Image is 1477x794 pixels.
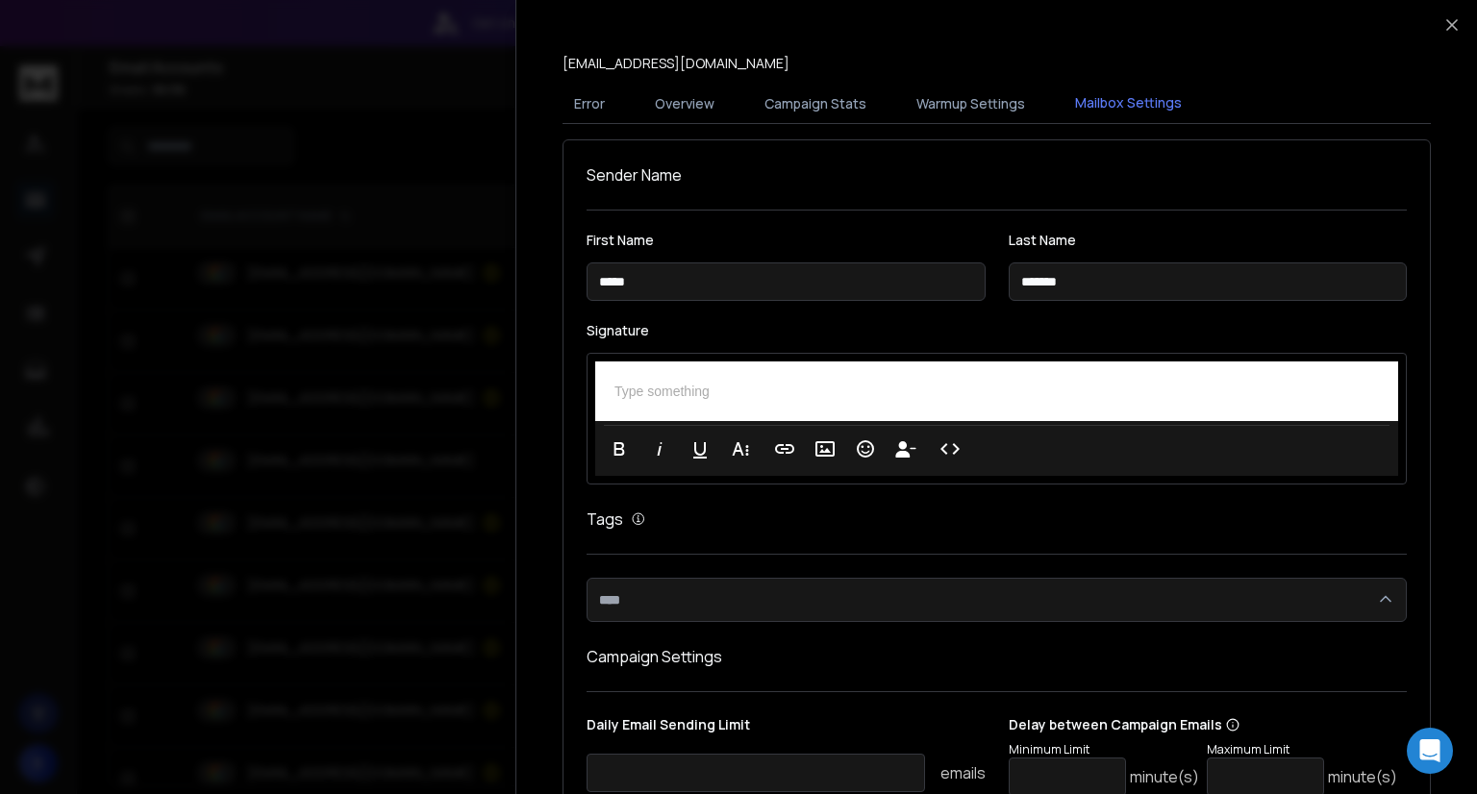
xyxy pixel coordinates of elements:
[940,761,986,784] p: emails
[1207,742,1397,757] p: Maximum Limit
[563,54,789,73] p: [EMAIL_ADDRESS][DOMAIN_NAME]
[587,234,986,247] label: First Name
[807,430,843,468] button: Insert Image (Ctrl+P)
[722,430,759,468] button: More Text
[905,83,1037,125] button: Warmup Settings
[587,715,986,742] p: Daily Email Sending Limit
[1328,765,1397,788] p: minute(s)
[766,430,803,468] button: Insert Link (Ctrl+K)
[587,645,1407,668] h1: Campaign Settings
[601,430,638,468] button: Bold (Ctrl+B)
[563,83,616,125] button: Error
[1130,765,1199,788] p: minute(s)
[587,324,1407,337] label: Signature
[847,430,884,468] button: Emoticons
[587,508,623,531] h1: Tags
[1407,728,1453,774] div: Open Intercom Messenger
[1009,715,1397,734] p: Delay between Campaign Emails
[1064,82,1193,126] button: Mailbox Settings
[753,83,878,125] button: Campaign Stats
[682,430,718,468] button: Underline (Ctrl+U)
[888,430,924,468] button: Insert Unsubscribe Link
[643,83,726,125] button: Overview
[1009,234,1408,247] label: Last Name
[1009,742,1199,757] p: Minimum Limit
[641,430,678,468] button: Italic (Ctrl+I)
[587,163,1407,186] h1: Sender Name
[932,430,968,468] button: Code View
